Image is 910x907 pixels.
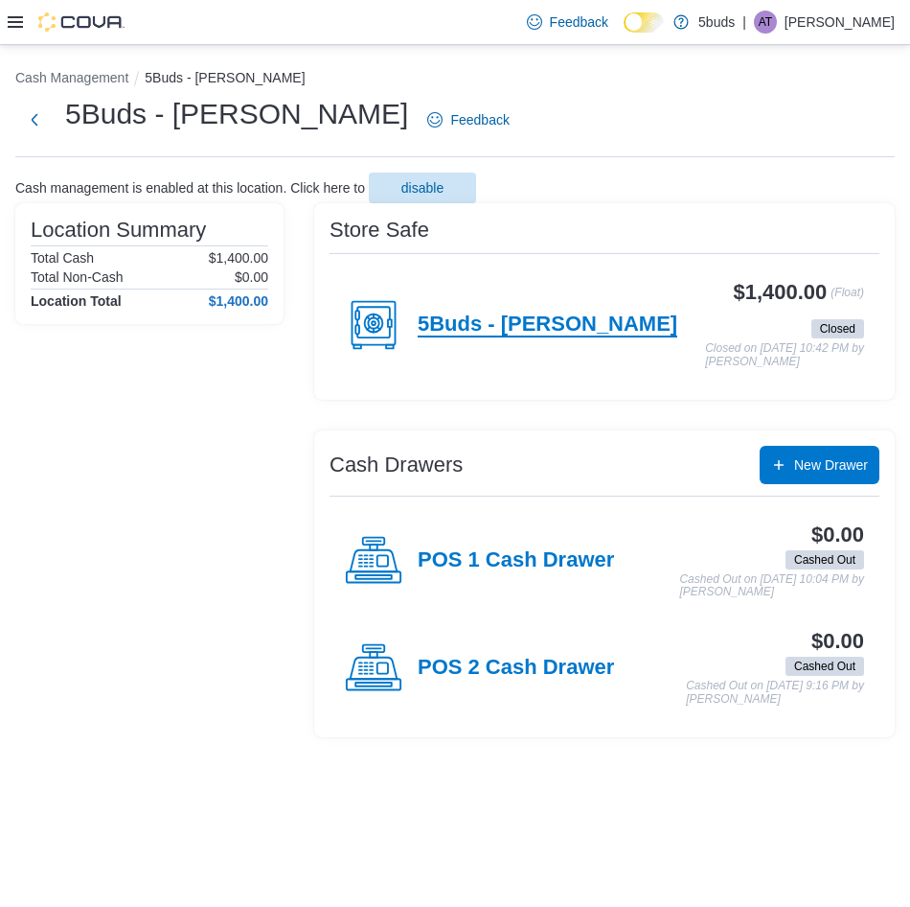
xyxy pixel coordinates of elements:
[754,11,777,34] div: Alex Turcotte
[418,548,614,573] h4: POS 1 Cash Drawer
[15,101,54,139] button: Next
[820,320,855,337] span: Closed
[624,33,625,34] span: Dark Mode
[31,219,206,242] h3: Location Summary
[794,658,855,675] span: Cashed Out
[705,342,864,368] p: Closed on [DATE] 10:42 PM by [PERSON_NAME]
[31,250,94,266] h6: Total Cash
[369,173,476,203] button: disable
[418,313,677,337] h4: 5Buds - [PERSON_NAME]
[209,293,268,309] h4: $1,400.00
[519,3,616,41] a: Feedback
[401,178,444,198] span: disable
[209,250,268,266] p: $1,400.00
[698,11,735,34] p: 5buds
[15,180,365,196] p: Cash management is enabled at this location. Click here to
[418,656,614,681] h4: POS 2 Cash Drawer
[734,281,828,304] h3: $1,400.00
[760,446,879,484] button: New Drawer
[420,101,516,139] a: Feedback
[686,680,864,706] p: Cashed Out on [DATE] 9:16 PM by [PERSON_NAME]
[31,293,122,309] h4: Location Total
[742,11,746,34] p: |
[65,95,408,133] h1: 5Buds - [PERSON_NAME]
[785,11,895,34] p: [PERSON_NAME]
[811,523,864,547] h3: $0.00
[785,550,864,570] span: Cashed Out
[785,657,864,676] span: Cashed Out
[330,219,429,242] h3: Store Safe
[811,630,864,653] h3: $0.00
[679,573,864,599] p: Cashed Out on [DATE] 10:04 PM by [PERSON_NAME]
[794,455,868,475] span: New Drawer
[38,12,125,32] img: Cova
[759,11,772,34] span: AT
[235,269,268,285] p: $0.00
[450,110,509,129] span: Feedback
[550,12,608,32] span: Feedback
[31,269,124,285] h6: Total Non-Cash
[15,70,128,85] button: Cash Management
[830,281,864,315] p: (Float)
[624,12,664,33] input: Dark Mode
[811,319,864,338] span: Closed
[330,453,463,477] h3: Cash Drawers
[15,68,895,91] nav: An example of EuiBreadcrumbs
[145,70,305,85] button: 5Buds - [PERSON_NAME]
[794,551,855,569] span: Cashed Out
